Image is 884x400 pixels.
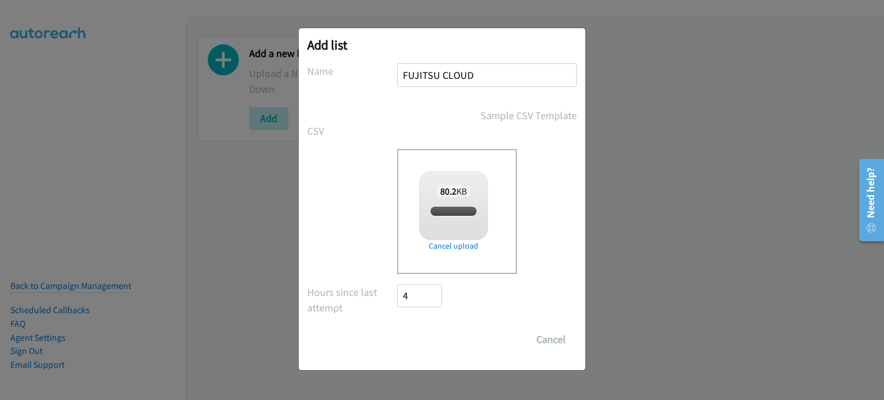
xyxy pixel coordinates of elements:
[851,154,884,246] iframe: Resource Center
[434,206,473,217] span: split_1.csv
[440,185,456,197] strong: 80.2
[307,37,577,53] h2: Add list
[307,284,397,315] label: Hours since last attempt
[419,240,488,252] a: Cancel upload
[307,123,397,139] label: CSV
[437,185,471,197] span: KB
[525,328,577,351] button: Cancel
[307,63,397,79] label: Name
[481,108,577,123] a: Sample CSV Template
